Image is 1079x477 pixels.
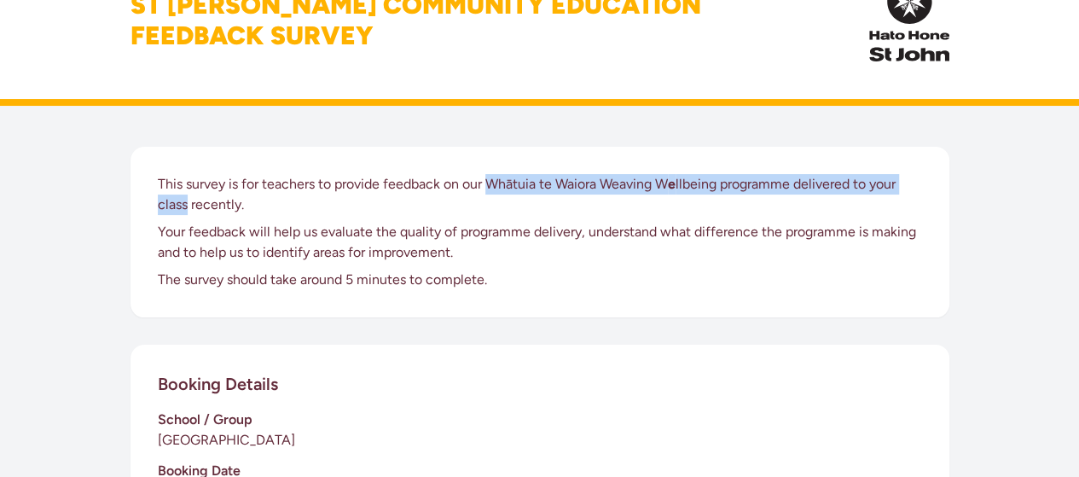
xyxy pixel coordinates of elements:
p: The survey should take around 5 minutes to complete. [158,270,922,290]
p: Your feedback will help us evaluate the quality of programme delivery, understand what difference... [158,222,922,263]
h3: School / Group [158,410,922,430]
p: This survey is for teachers to provide feedback on our Whātuia te Waiora Weaving W llbeing progra... [158,174,922,215]
p: [GEOGRAPHIC_DATA] [158,430,922,451]
strong: e [668,176,676,192]
h2: Booking Details [158,372,278,396]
